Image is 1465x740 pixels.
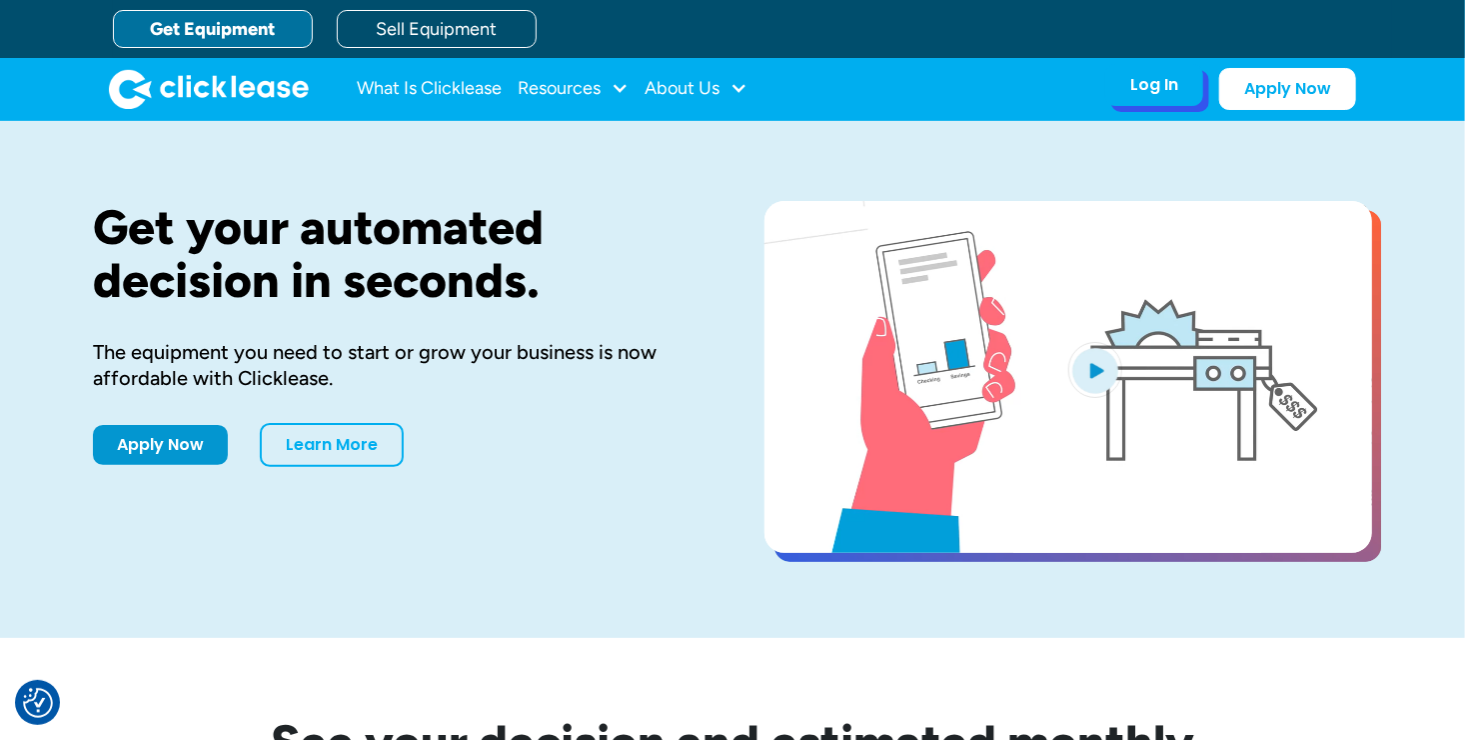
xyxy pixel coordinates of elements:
[109,69,309,109] a: home
[1130,75,1178,95] div: Log In
[764,201,1372,553] a: open lightbox
[113,10,313,48] a: Get Equipment
[357,69,502,109] a: What Is Clicklease
[1068,342,1122,398] img: Blue play button logo on a light blue circular background
[93,339,701,391] div: The equipment you need to start or grow your business is now affordable with Clicklease.
[93,201,701,307] h1: Get your automated decision in seconds.
[93,425,228,465] a: Apply Now
[337,10,537,48] a: Sell Equipment
[109,69,309,109] img: Clicklease logo
[23,688,53,718] button: Consent Preferences
[518,69,629,109] div: Resources
[23,688,53,718] img: Revisit consent button
[645,69,747,109] div: About Us
[1219,68,1356,110] a: Apply Now
[260,423,404,467] a: Learn More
